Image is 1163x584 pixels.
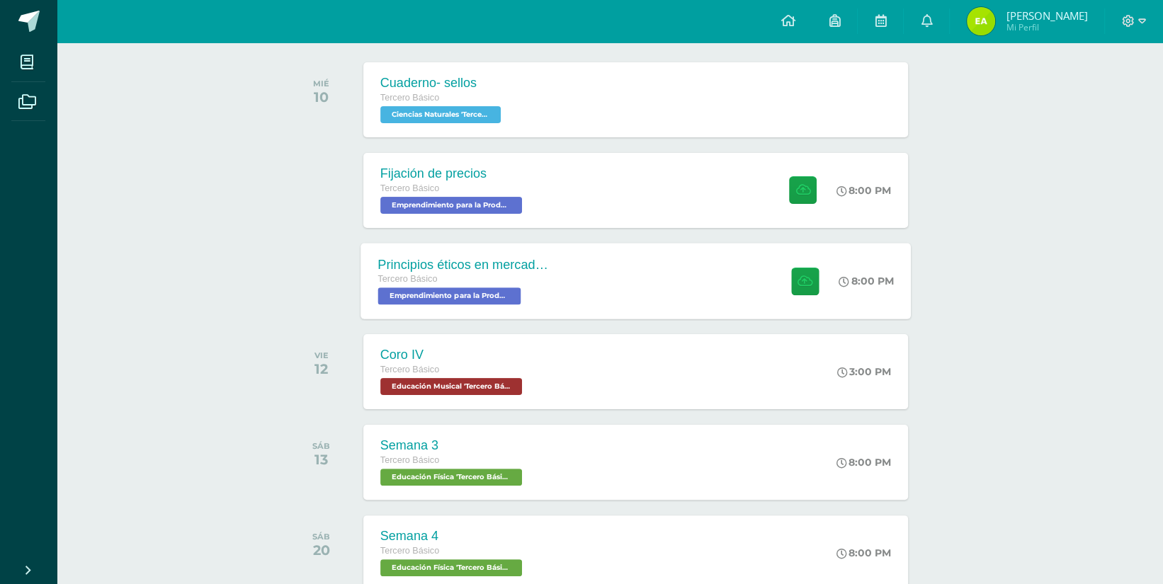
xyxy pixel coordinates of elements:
div: VIE [314,350,329,360]
div: SÁB [312,532,330,542]
span: Tercero Básico [380,365,439,374]
span: Mi Perfil [1006,21,1087,33]
div: Semana 3 [380,438,526,453]
div: 13 [312,451,330,468]
div: 12 [314,360,329,377]
div: Coro IV [380,348,526,362]
div: 20 [312,542,330,559]
div: SÁB [312,441,330,451]
div: 3:00 PM [837,365,891,378]
div: Cuaderno- sellos [380,76,504,91]
span: Emprendimiento para la Productividad 'Tercero Básico A' [378,287,521,304]
span: [PERSON_NAME] [1006,8,1087,23]
div: Fijación de precios [380,166,526,181]
span: Ciencias Naturales 'Tercero Básico A' [380,106,501,123]
div: 8:00 PM [836,184,891,197]
div: Principios éticos en mercadotecnia y publicidad [378,257,549,272]
span: Educación Musical 'Tercero Básico A' [380,378,522,395]
span: Emprendimiento para la Productividad 'Tercero Básico A' [380,197,522,214]
div: 10 [313,88,329,105]
span: Tercero Básico [380,455,439,465]
span: Tercero Básico [378,274,437,284]
div: 8:00 PM [836,456,891,469]
span: Educación Física 'Tercero Básico A' [380,469,522,486]
span: Tercero Básico [380,183,439,193]
span: Tercero Básico [380,93,439,103]
div: 8:00 PM [836,546,891,559]
img: 4c2a7abacd59fa5c976236ee5449419b.png [967,7,995,35]
div: MIÉ [313,79,329,88]
span: Educación Física 'Tercero Básico A' [380,559,522,576]
span: Tercero Básico [380,546,439,556]
div: Semana 4 [380,529,526,544]
div: 8:00 PM [839,275,894,287]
